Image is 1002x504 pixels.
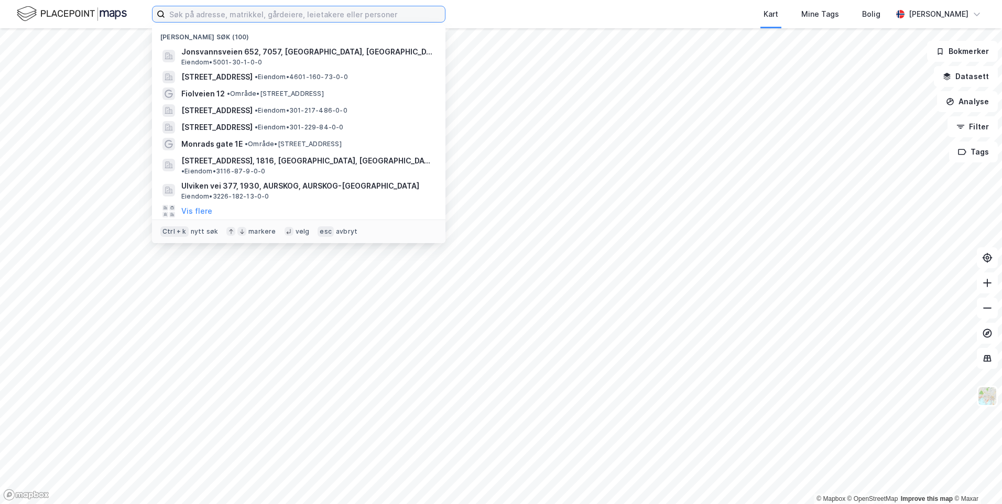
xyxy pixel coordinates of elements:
[17,5,127,23] img: logo.f888ab2527a4732fd821a326f86c7f29.svg
[937,91,998,112] button: Analyse
[336,227,357,236] div: avbryt
[947,116,998,137] button: Filter
[227,90,324,98] span: Område • [STREET_ADDRESS]
[255,106,347,115] span: Eiendom • 301-217-486-0-0
[181,155,433,167] span: [STREET_ADDRESS], 1816, [GEOGRAPHIC_DATA], [GEOGRAPHIC_DATA]
[296,227,310,236] div: velg
[901,495,953,502] a: Improve this map
[255,106,258,114] span: •
[181,167,265,176] span: Eiendom • 3116-87-9-0-0
[255,73,258,81] span: •
[977,386,997,406] img: Z
[816,495,845,502] a: Mapbox
[160,226,189,237] div: Ctrl + k
[927,41,998,62] button: Bokmerker
[847,495,898,502] a: OpenStreetMap
[181,138,243,150] span: Monrads gate 1E
[255,123,344,132] span: Eiendom • 301-229-84-0-0
[801,8,839,20] div: Mine Tags
[165,6,445,22] input: Søk på adresse, matrikkel, gårdeiere, leietakere eller personer
[248,227,276,236] div: markere
[181,205,212,217] button: Vis flere
[152,25,445,43] div: [PERSON_NAME] søk (100)
[949,141,998,162] button: Tags
[227,90,230,97] span: •
[181,87,225,100] span: Fiolveien 12
[181,71,253,83] span: [STREET_ADDRESS]
[191,227,219,236] div: nytt søk
[3,489,49,501] a: Mapbox homepage
[245,140,342,148] span: Område • [STREET_ADDRESS]
[909,8,968,20] div: [PERSON_NAME]
[181,46,433,58] span: Jonsvannsveien 652, 7057, [GEOGRAPHIC_DATA], [GEOGRAPHIC_DATA]
[181,121,253,134] span: [STREET_ADDRESS]
[181,180,433,192] span: Ulviken vei 377, 1930, AURSKOG, AURSKOG-[GEOGRAPHIC_DATA]
[181,167,184,175] span: •
[181,58,262,67] span: Eiendom • 5001-30-1-0-0
[181,192,269,201] span: Eiendom • 3226-182-13-0-0
[318,226,334,237] div: esc
[862,8,880,20] div: Bolig
[255,73,348,81] span: Eiendom • 4601-160-73-0-0
[181,104,253,117] span: [STREET_ADDRESS]
[934,66,998,87] button: Datasett
[950,454,1002,504] iframe: Chat Widget
[764,8,778,20] div: Kart
[245,140,248,148] span: •
[255,123,258,131] span: •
